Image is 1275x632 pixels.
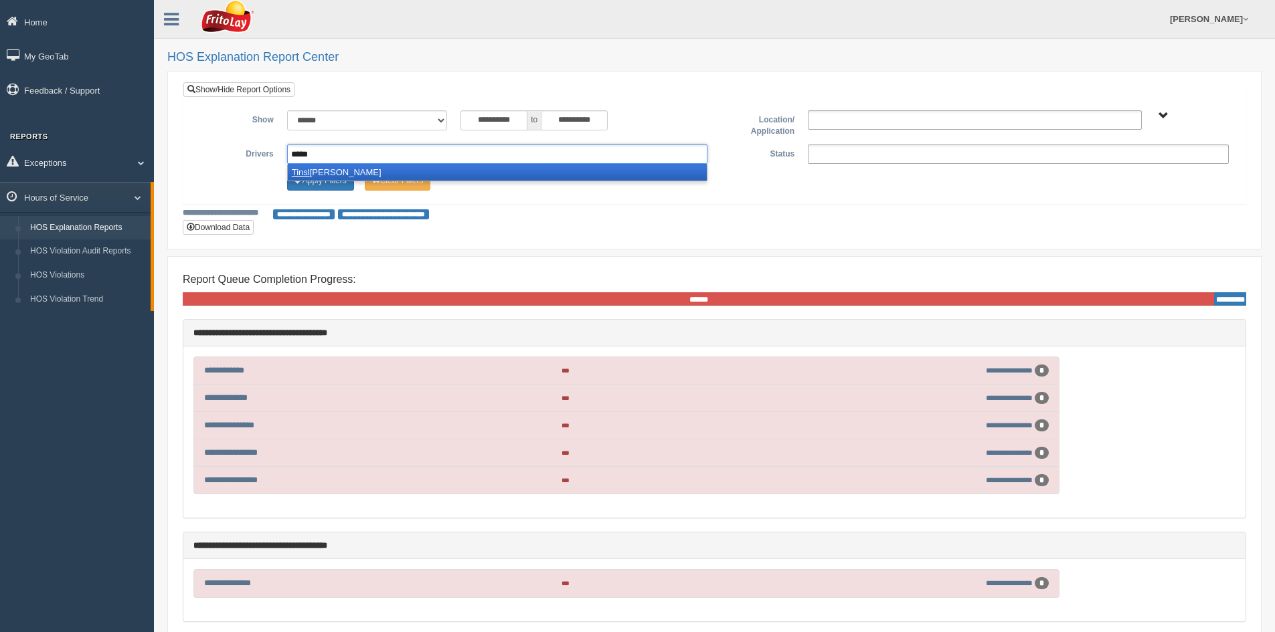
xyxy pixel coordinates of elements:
[167,51,1262,64] h2: HOS Explanation Report Center
[183,220,254,235] button: Download Data
[24,239,151,264] a: HOS Violation Audit Reports
[193,110,280,126] label: Show
[292,167,310,177] em: Tinsl
[193,144,280,161] label: Drivers
[24,216,151,240] a: HOS Explanation Reports
[24,264,151,288] a: HOS Violations
[714,110,801,138] label: Location/ Application
[527,110,541,130] span: to
[183,82,294,97] a: Show/Hide Report Options
[24,288,151,312] a: HOS Violation Trend
[288,164,707,181] li: [PERSON_NAME]
[183,274,1246,286] h4: Report Queue Completion Progress:
[714,144,801,161] label: Status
